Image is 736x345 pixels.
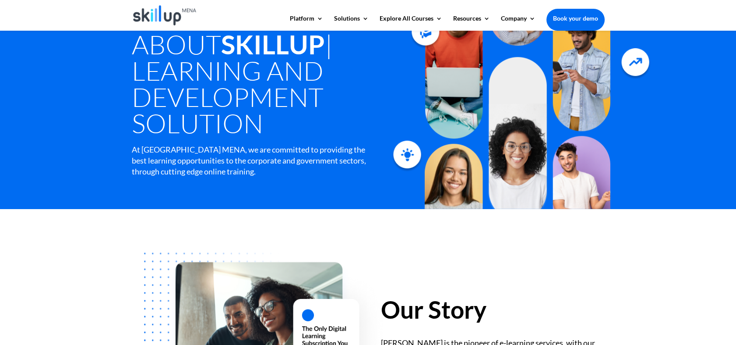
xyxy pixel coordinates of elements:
img: Skillup Mena [133,5,197,25]
iframe: Chat Widget [692,303,736,345]
a: Company [501,15,535,30]
a: Resources [453,15,490,30]
strong: SkillUp [221,28,325,60]
a: Explore All Courses [380,15,442,30]
a: Platform [290,15,323,30]
a: Book your demo [546,9,605,28]
div: At [GEOGRAPHIC_DATA] MENA, we are committed to providing the best learning opportunities to the c... [132,144,367,178]
h2: Our Story [381,298,604,326]
h1: About | Learning and Development Solution [132,31,405,141]
a: Solutions [334,15,369,30]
